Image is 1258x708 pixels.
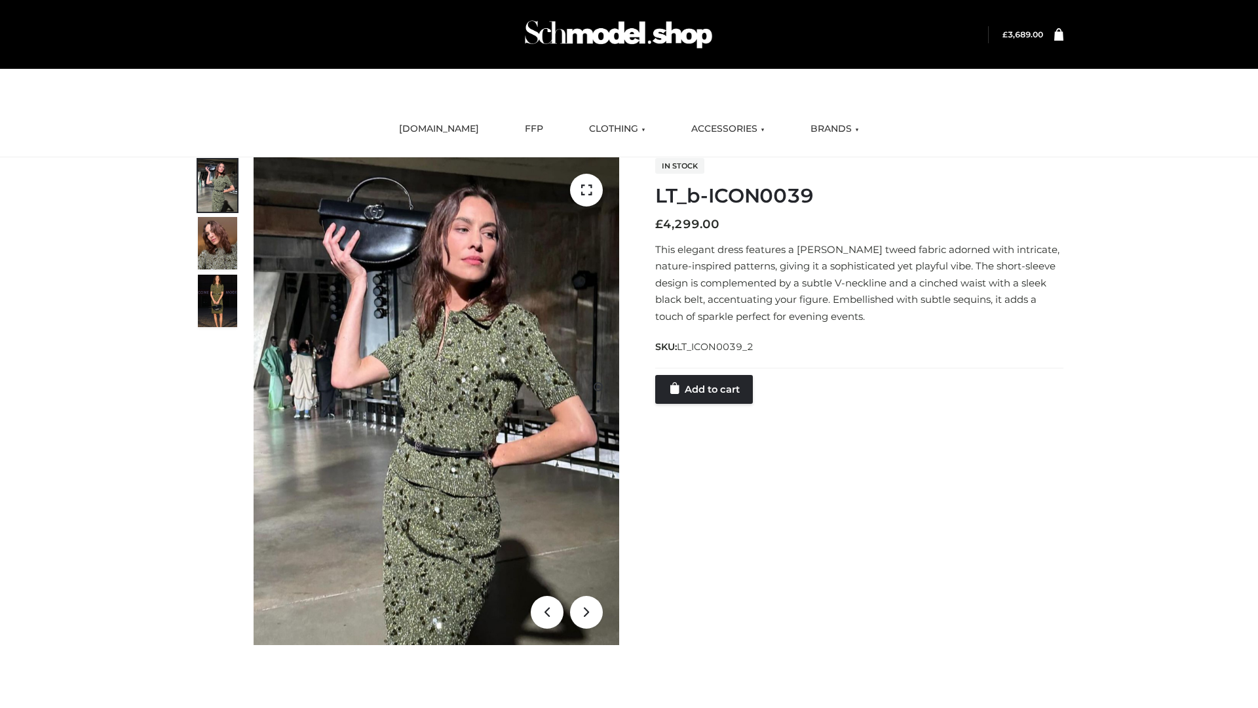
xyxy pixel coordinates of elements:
[655,375,753,404] a: Add to cart
[254,157,619,645] img: LT_b-ICON0039
[1002,29,1043,39] bdi: 3,689.00
[655,217,663,231] span: £
[655,184,1063,208] h1: LT_b-ICON0039
[655,158,704,174] span: In stock
[677,341,753,353] span: LT_ICON0039_2
[389,115,489,144] a: [DOMAIN_NAME]
[198,159,237,212] img: Screenshot-2024-10-29-at-6.59.56%E2%80%AFPM.jpg
[655,217,719,231] bdi: 4,299.00
[655,241,1063,325] p: This elegant dress features a [PERSON_NAME] tweed fabric adorned with intricate, nature-inspired ...
[198,217,237,269] img: Screenshot-2024-10-29-at-7.00.03%E2%80%AFPM.jpg
[681,115,774,144] a: ACCESSORIES
[515,115,553,144] a: FFP
[579,115,655,144] a: CLOTHING
[801,115,869,144] a: BRANDS
[1002,29,1008,39] span: £
[198,275,237,327] img: Screenshot-2024-10-29-at-7.00.09%E2%80%AFPM.jpg
[520,9,717,60] img: Schmodel Admin 964
[1002,29,1043,39] a: £3,689.00
[655,339,755,355] span: SKU:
